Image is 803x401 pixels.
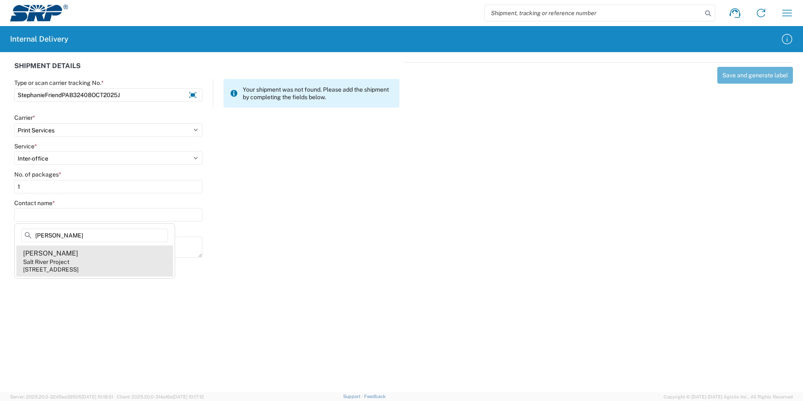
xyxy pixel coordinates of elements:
span: Server: 2025.20.0-32d5ea39505 [10,394,113,399]
img: srp [10,5,68,21]
h2: Internal Delivery [10,34,68,44]
a: Feedback [364,394,386,399]
a: Support [343,394,364,399]
div: [STREET_ADDRESS] [23,266,79,273]
label: Service [14,142,37,150]
input: Shipment, tracking or reference number [485,5,702,21]
label: No. of packages [14,171,61,178]
span: Client: 2025.20.0-314a16e [117,394,204,399]
span: Your shipment was not found. Please add the shipment by completing the fields below. [243,86,393,101]
label: Contact name [14,199,55,207]
div: SHIPMENT DETAILS [14,62,399,79]
span: Copyright © [DATE]-[DATE] Agistix Inc., All Rights Reserved [664,393,793,401]
label: Carrier [14,114,35,121]
div: Salt River Project [23,258,69,266]
span: [DATE] 10:17:12 [173,394,204,399]
label: Type or scan carrier tracking No. [14,79,104,87]
div: [PERSON_NAME] [23,249,78,258]
span: [DATE] 10:18:31 [81,394,113,399]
